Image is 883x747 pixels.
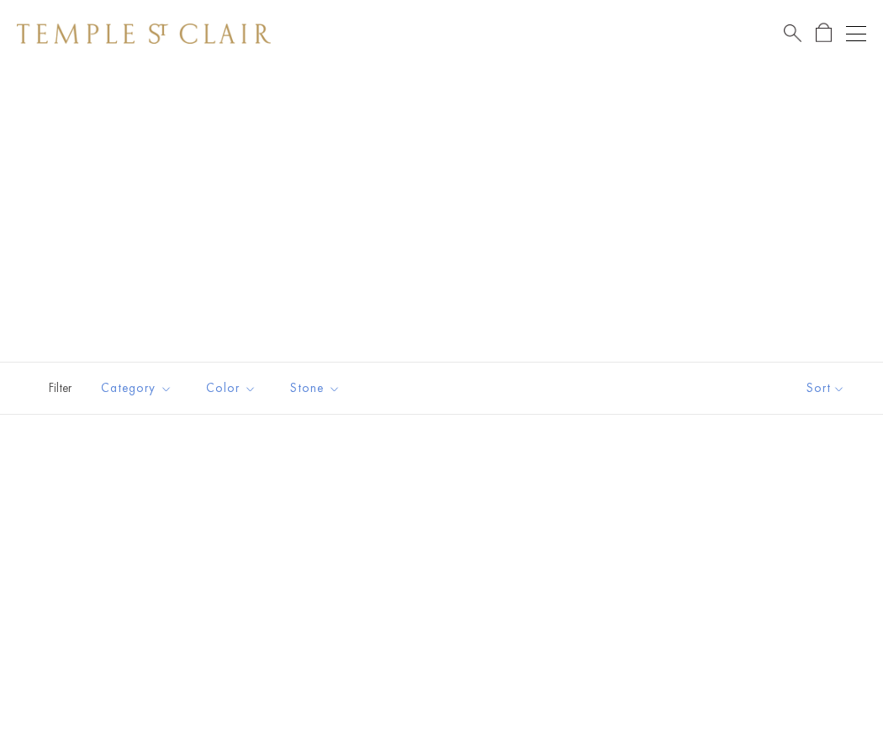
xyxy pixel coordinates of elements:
[17,24,271,44] img: Temple St. Clair
[846,24,866,44] button: Open navigation
[88,369,185,407] button: Category
[769,363,883,414] button: Show sort by
[282,378,353,399] span: Stone
[198,378,269,399] span: Color
[278,369,353,407] button: Stone
[193,369,269,407] button: Color
[93,378,185,399] span: Category
[816,23,832,44] a: Open Shopping Bag
[784,23,801,44] a: Search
